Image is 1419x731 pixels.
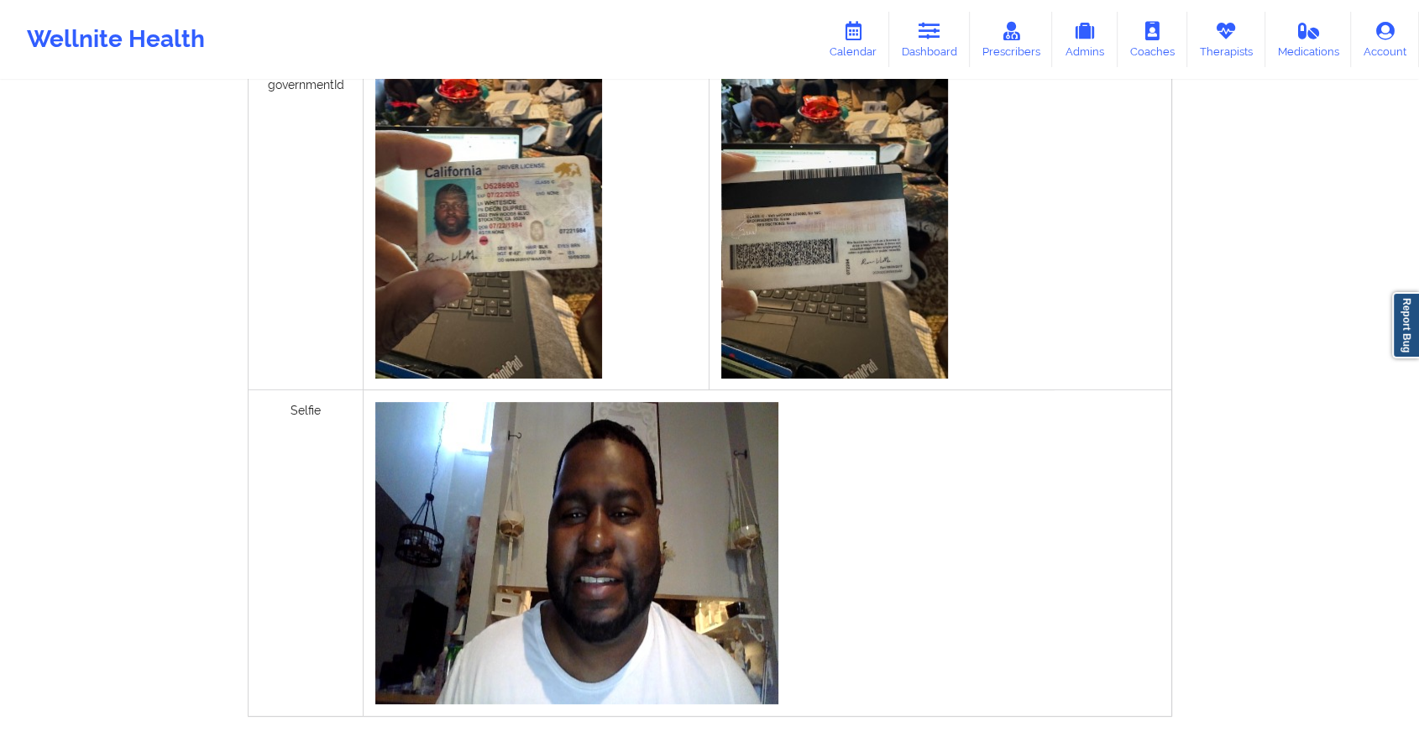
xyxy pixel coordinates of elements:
[1052,12,1118,67] a: Admins
[1187,12,1265,67] a: Therapists
[1351,12,1419,67] a: Account
[249,390,364,716] div: Selfie
[375,402,778,704] img: deonWhiteside_selfie_1732292576179.jpg
[375,76,602,379] img: a2248aa4-be48-4df5-b8a3-5bd9a8afccaaIMG_4125_(1).jpg
[970,12,1053,67] a: Prescribers
[249,65,364,390] div: governmentId
[1265,12,1352,67] a: Medications
[1118,12,1187,67] a: Coaches
[1392,292,1419,358] a: Report Bug
[721,76,948,379] img: cb1f921c-104f-4e9a-bf78-e455c76cb45bIMG_4126.jpg
[889,12,970,67] a: Dashboard
[817,12,889,67] a: Calendar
